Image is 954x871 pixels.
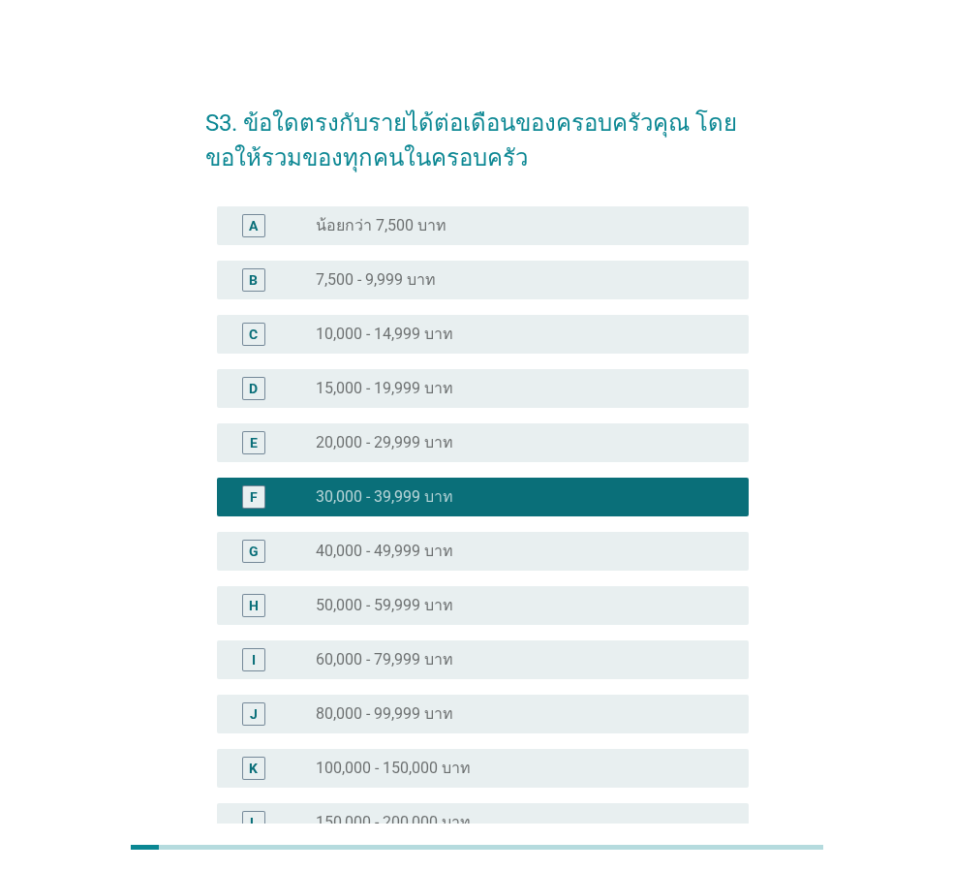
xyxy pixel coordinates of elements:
[316,216,446,235] label: น้อยกว่า 7,500 บาท
[249,378,258,398] div: D
[316,270,436,290] label: 7,500 - 9,999 บาท
[250,812,258,832] div: L
[249,758,258,778] div: K
[249,324,258,344] div: C
[250,486,258,507] div: F
[249,215,258,235] div: A
[316,433,453,452] label: 20,000 - 29,999 บาท
[250,703,258,724] div: J
[316,542,453,561] label: 40,000 - 49,999 บาท
[316,759,471,778] label: 100,000 - 150,000 บาท
[249,595,259,615] div: H
[316,813,471,832] label: 150,000 - 200,000 บาท
[252,649,256,669] div: I
[316,704,453,724] label: 80,000 - 99,999 บาท
[316,487,453,507] label: 30,000 - 39,999 บาท
[249,269,258,290] div: B
[316,325,453,344] label: 10,000 - 14,999 บาท
[249,541,259,561] div: G
[316,596,453,615] label: 50,000 - 59,999 บาท
[250,432,258,452] div: E
[316,379,453,398] label: 15,000 - 19,999 บาท
[316,650,453,669] label: 60,000 - 79,999 บาท
[205,86,749,175] h2: S3. ข้อใดตรงกับรายได้ต่อเดือนของครอบครัวคุณ โดยขอให้รวมของทุกคนในครอบครัว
